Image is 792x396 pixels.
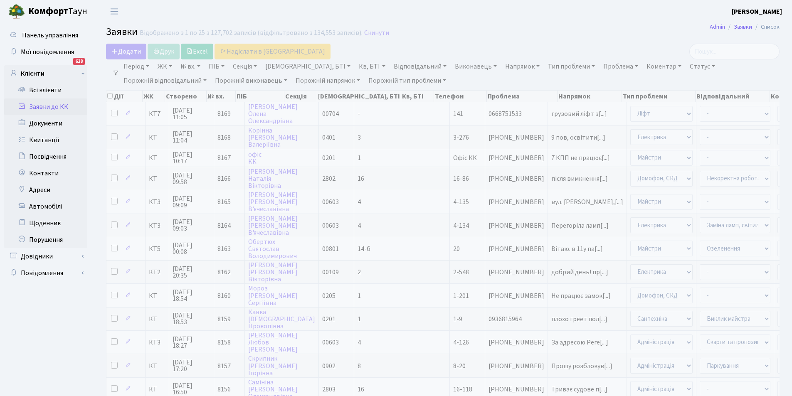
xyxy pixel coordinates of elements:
span: плохо греет пол[...] [551,315,607,324]
a: Скинути [364,29,389,37]
span: [DATE] 11:05 [173,107,210,121]
span: 0936815964 [489,316,544,322]
a: ОбертюхСвятославВолодимирович [248,237,297,261]
span: 8159 [217,315,231,324]
span: 3-276 [453,133,469,142]
span: 8168 [217,133,231,142]
a: Виконавець [452,59,500,74]
th: Проблема [487,91,558,102]
span: 0205 [322,291,336,300]
span: 16 [358,385,364,394]
b: Комфорт [28,5,68,18]
span: 8163 [217,244,231,253]
a: Коментар [643,59,685,74]
span: 4 [358,221,361,230]
span: 8169 [217,109,231,118]
span: 2803 [322,385,336,394]
a: Контакти [4,165,87,182]
span: - [358,109,360,118]
span: 8162 [217,268,231,277]
a: [DEMOGRAPHIC_DATA], БТІ [262,59,354,74]
a: Порожній відповідальний [120,74,210,88]
a: [PERSON_NAME] [732,7,782,17]
span: Вітаю. в 11у па[...] [551,244,603,253]
a: Скрипник[PERSON_NAME]Ігорівна [248,354,298,378]
span: КТ [149,134,165,141]
span: 1-9 [453,315,462,324]
span: [DATE] 18:53 [173,312,210,325]
span: КТ3 [149,199,165,205]
a: Проблема [600,59,641,74]
span: Мої повідомлення [21,47,74,57]
input: Пошук... [689,44,780,59]
span: після вимкнення[...] [551,174,608,183]
span: [PHONE_NUMBER] [489,386,544,393]
span: 16-86 [453,174,469,183]
span: [DATE] 00:08 [173,242,210,255]
span: 0201 [322,153,336,162]
a: ПІБ [205,59,228,74]
a: [PERSON_NAME]ОленаОлександрівна [248,102,298,125]
span: [PHONE_NUMBER] [489,269,544,275]
a: Повідомлення [4,265,87,281]
span: 00704 [322,109,339,118]
span: 16 [358,174,364,183]
span: 8160 [217,291,231,300]
a: ЖК [154,59,175,74]
span: КТ3 [149,222,165,229]
img: logo.png [8,3,25,20]
a: Напрямок [502,59,543,74]
div: 628 [73,58,85,65]
span: КТ [149,293,165,299]
span: [DATE] 18:54 [173,289,210,302]
span: [PHONE_NUMBER] [489,199,544,205]
span: 1 [358,153,361,162]
th: Секція [284,91,317,102]
th: Телефон [434,91,487,102]
span: [DATE] 20:35 [173,266,210,279]
span: 0201 [322,315,336,324]
span: КТ7 [149,111,165,117]
a: Всі клієнти [4,82,87,98]
span: [DATE] 18:27 [173,336,210,349]
span: 4 [358,197,361,207]
span: 8-20 [453,362,466,371]
th: Відповідальний [696,91,770,102]
a: Кавка[DEMOGRAPHIC_DATA]Прокопівна [248,307,315,331]
a: Admin [710,22,725,31]
span: 141 [453,109,463,118]
span: КТ [149,155,165,161]
a: [PERSON_NAME][PERSON_NAME]Вікторівна [248,261,298,284]
th: [DEMOGRAPHIC_DATA], БТІ [317,91,401,102]
span: 7 КПП не працює[...] [551,153,610,162]
a: Посвідчення [4,148,87,165]
span: Офіс КК [453,153,477,162]
span: 2802 [322,174,336,183]
span: 1-201 [453,291,469,300]
a: Тип проблеми [545,59,598,74]
a: Секція [229,59,260,74]
a: Квитанції [4,132,87,148]
span: добрий день! пр[...] [551,268,608,277]
span: 8166 [217,174,231,183]
span: 14-б [358,244,370,253]
span: [DATE] 17:20 [173,359,210,372]
span: Заявки [106,25,138,39]
span: 20 [453,244,460,253]
span: грузовий ліфт з[...] [551,109,607,118]
span: [DATE] 10:17 [173,151,210,165]
a: Додати [106,44,146,59]
th: Дії [106,91,143,102]
span: Перегоріла ламп[...] [551,221,609,230]
span: [PHONE_NUMBER] [489,363,544,369]
span: 00603 [322,221,339,230]
span: 4-135 [453,197,469,207]
span: [PHONE_NUMBER] [489,222,544,229]
span: 00603 [322,197,339,207]
a: Порушення [4,231,87,248]
span: 3 [358,133,361,142]
th: № вх. [207,91,235,102]
span: КТ [149,316,165,322]
span: [PHONE_NUMBER] [489,134,544,141]
th: Кв, БТІ [401,91,434,102]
